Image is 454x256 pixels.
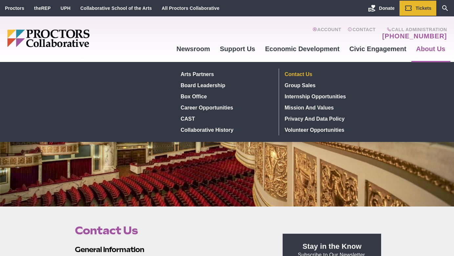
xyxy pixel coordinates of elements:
[380,27,447,32] span: Call Administration
[178,102,274,113] a: Career Opportunities
[348,27,376,40] a: Contact
[215,40,260,58] a: Support Us
[282,91,378,102] a: Internship Opportunities
[260,40,345,58] a: Economic Development
[416,6,431,11] span: Tickets
[282,102,378,113] a: Mission and Values
[75,224,268,237] h1: Contact Us
[75,245,268,255] h2: General Information
[344,40,411,58] a: Civic Engagement
[363,1,400,16] a: Donate
[7,30,140,47] img: Proctors logo
[303,242,362,250] strong: Stay in the Know
[61,6,71,11] a: UPH
[80,6,152,11] a: Collaborative School of the Arts
[5,6,24,11] a: Proctors
[34,6,51,11] a: theREP
[162,6,219,11] a: All Proctors Collaborative
[178,69,274,80] a: Arts Partners
[436,1,454,16] a: Search
[282,80,378,91] a: Group Sales
[178,80,274,91] a: Board Leadership
[178,91,274,102] a: Box Office
[282,124,378,135] a: Volunteer Opportunities
[400,1,436,16] a: Tickets
[178,113,274,124] a: CAST
[282,113,378,124] a: Privacy and Data Policy
[282,69,378,80] a: Contact Us
[178,124,274,135] a: Collaborative History
[313,27,341,40] a: Account
[382,32,447,40] a: [PHONE_NUMBER]
[171,40,215,58] a: Newsroom
[411,40,450,58] a: About Us
[379,6,395,11] span: Donate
